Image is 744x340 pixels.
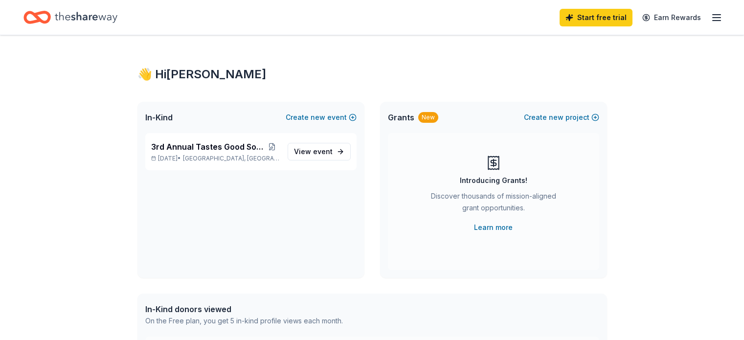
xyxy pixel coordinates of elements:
[286,112,357,123] button: Createnewevent
[549,112,564,123] span: new
[145,303,343,315] div: In-Kind donors viewed
[151,155,280,162] p: [DATE] •
[145,112,173,123] span: In-Kind
[151,141,265,153] span: 3rd Annual Tastes Good Sounds Good
[560,9,632,26] a: Start free trial
[294,146,333,158] span: View
[418,112,438,123] div: New
[137,67,607,82] div: 👋 Hi [PERSON_NAME]
[474,222,513,233] a: Learn more
[183,155,279,162] span: [GEOGRAPHIC_DATA], [GEOGRAPHIC_DATA]
[460,175,527,186] div: Introducing Grants!
[636,9,707,26] a: Earn Rewards
[288,143,351,160] a: View event
[388,112,414,123] span: Grants
[427,190,560,218] div: Discover thousands of mission-aligned grant opportunities.
[524,112,599,123] button: Createnewproject
[145,315,343,327] div: On the Free plan, you get 5 in-kind profile views each month.
[313,147,333,156] span: event
[311,112,325,123] span: new
[23,6,117,29] a: Home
